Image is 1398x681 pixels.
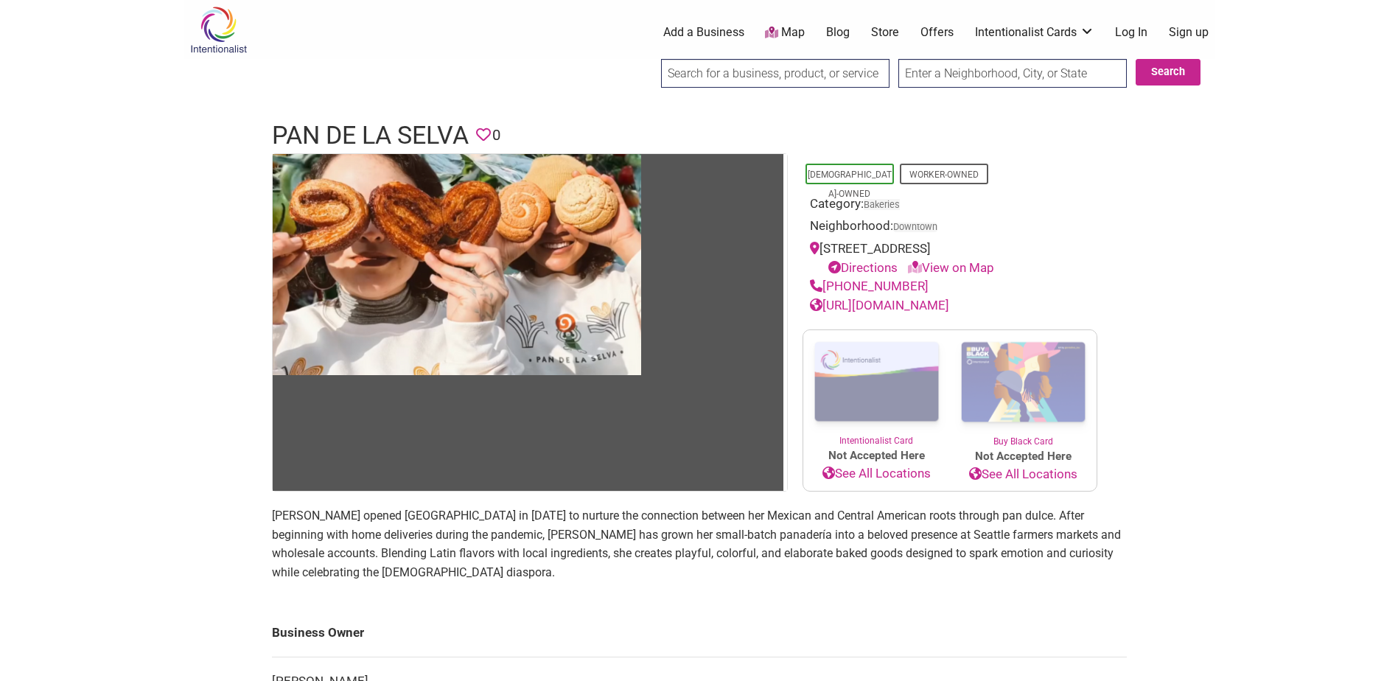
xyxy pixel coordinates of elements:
[893,223,937,232] span: Downtown
[803,330,950,447] a: Intentionalist Card
[908,260,994,275] a: View on Map
[808,170,892,199] a: [DEMOGRAPHIC_DATA]-Owned
[810,298,949,312] a: [URL][DOMAIN_NAME]
[1169,24,1209,41] a: Sign up
[272,609,1127,657] td: Business Owner
[492,124,500,147] span: 0
[1115,24,1147,41] a: Log In
[898,59,1127,88] input: Enter a Neighborhood, City, or State
[661,59,890,88] input: Search for a business, product, or service
[975,24,1094,41] a: Intentionalist Cards
[272,506,1127,582] p: [PERSON_NAME] opened [GEOGRAPHIC_DATA] in [DATE] to nurture the connection between her Mexican an...
[909,170,979,180] a: Worker-Owned
[1136,59,1200,85] button: Search
[803,464,950,483] a: See All Locations
[864,199,900,210] a: Bakeries
[950,448,1097,465] span: Not Accepted Here
[803,447,950,464] span: Not Accepted Here
[828,260,898,275] a: Directions
[663,24,744,41] a: Add a Business
[273,154,641,375] img: Pan de La Selva
[871,24,899,41] a: Store
[810,195,1090,217] div: Category:
[810,217,1090,240] div: Neighborhood:
[803,330,950,434] img: Intentionalist Card
[950,330,1097,448] a: Buy Black Card
[920,24,954,41] a: Offers
[765,24,805,41] a: Map
[826,24,850,41] a: Blog
[272,118,469,153] h1: Pan de La Selva
[810,279,929,293] a: [PHONE_NUMBER]
[950,330,1097,435] img: Buy Black Card
[184,6,254,54] img: Intentionalist
[950,465,1097,484] a: See All Locations
[810,240,1090,277] div: [STREET_ADDRESS]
